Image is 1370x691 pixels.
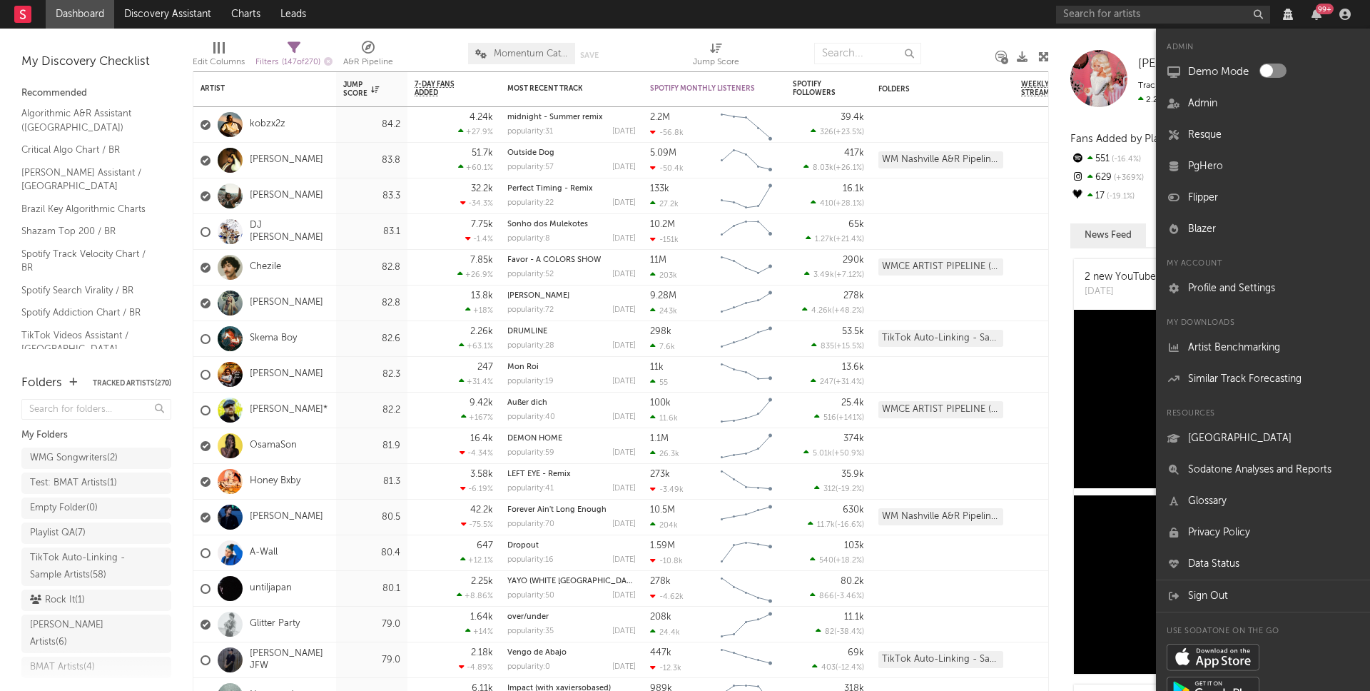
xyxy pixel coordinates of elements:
[21,427,171,444] div: My Folders
[693,36,739,77] div: Jump Score
[650,163,684,173] div: -50.4k
[343,509,400,526] div: 80.5
[821,343,834,350] span: 835
[714,571,778,607] svg: Chart title
[415,80,472,97] span: 7-Day Fans Added
[507,577,641,585] a: YAYO (WHITE [GEOGRAPHIC_DATA])
[841,470,864,479] div: 35.9k
[806,234,864,243] div: ( )
[507,542,539,550] a: Dropout
[848,220,864,229] div: 65k
[343,188,400,205] div: 83.3
[650,398,671,408] div: 100k
[21,523,171,544] a: Playlist QA(7)
[507,328,547,336] a: DRUMLINE
[30,592,85,609] div: Rock It ( 1 )
[507,613,549,621] a: over/under
[803,163,864,172] div: ( )
[650,184,669,193] div: 133k
[612,128,636,136] div: [DATE]
[1156,119,1370,151] a: Resque
[714,500,778,535] svg: Chart title
[714,107,778,143] svg: Chart title
[30,450,118,467] div: WMG Songwriters ( 2 )
[1085,270,1188,285] div: 2 new YouTube videos
[21,106,157,135] a: Algorithmic A&R Assistant ([GEOGRAPHIC_DATA])
[507,399,636,407] div: Außer dich
[836,236,862,243] span: +21.4 %
[21,283,157,298] a: Spotify Search Virality / BR
[836,128,862,136] span: +23.5 %
[1156,39,1370,56] div: Admin
[1112,174,1144,182] span: +369 %
[802,306,864,315] div: ( )
[459,341,493,350] div: +63.1 %
[714,357,778,393] svg: Chart title
[21,328,157,357] a: TikTok Videos Assistant / [GEOGRAPHIC_DATA]
[460,448,493,458] div: -4.34 %
[250,220,329,244] a: DJ [PERSON_NAME]
[650,505,675,515] div: 10.5M
[714,250,778,286] svg: Chart title
[808,520,864,529] div: ( )
[842,327,864,336] div: 53.5k
[1138,81,1224,90] span: Tracking Since: [DATE]
[30,550,131,584] div: TikTok Auto-Linking - Sample Artists ( 58 )
[843,291,864,301] div: 278k
[1156,151,1370,182] a: PgHero
[21,305,157,321] a: Spotify Addiction Chart / BR
[1138,96,1222,104] span: 2.28k fans this week
[507,292,569,300] a: [PERSON_NAME]
[714,535,778,571] svg: Chart title
[507,378,554,385] div: popularity: 19
[507,449,554,457] div: popularity: 59
[21,201,157,217] a: Brazil Key Algorithmic Charts
[650,199,679,208] div: 27.2k
[465,306,493,315] div: +18 %
[343,473,400,490] div: 81.3
[21,448,171,469] a: WMG Songwriters(2)
[1138,58,1234,70] span: [PERSON_NAME]
[1021,80,1071,97] span: Weekly US Streams
[458,163,493,172] div: +60.1 %
[507,256,636,264] div: Favor - A COLORS SHOW
[1156,580,1370,612] a: Sign Out
[250,547,278,559] a: A-Wall
[507,221,588,228] a: Sonho dos Mulekotes
[21,657,171,678] a: BMAT Artists(4)
[471,220,493,229] div: 7.75k
[650,256,666,265] div: 11M
[612,556,636,564] div: [DATE]
[201,84,308,93] div: Artist
[1156,273,1370,304] a: Profile and Settings
[1156,423,1370,454] a: [GEOGRAPHIC_DATA]
[507,470,636,478] div: LEFT EYE - Remix
[21,54,171,71] div: My Discovery Checklist
[470,434,493,443] div: 16.4k
[650,306,677,316] div: 243k
[507,199,554,207] div: popularity: 22
[343,331,400,348] div: 82.6
[813,164,833,172] span: 8.03k
[477,541,493,550] div: 647
[841,398,864,408] div: 25.4k
[250,440,297,452] a: OsamaSon
[838,485,862,493] span: -19.2 %
[612,235,636,243] div: [DATE]
[21,498,171,519] a: Empty Folder(0)
[507,221,636,228] div: Sonho dos Mulekotes
[836,378,862,386] span: +31.4 %
[250,297,323,309] a: [PERSON_NAME]
[250,475,300,488] a: Honey Bxby
[250,190,323,202] a: [PERSON_NAME]
[1085,285,1188,299] div: [DATE]
[507,577,636,585] div: YAYO (WHITE PARIS)
[507,363,636,371] div: Mon Roi
[1156,315,1370,332] div: My Downloads
[1156,485,1370,517] a: Glossary
[21,615,171,653] a: [PERSON_NAME] Artists(6)
[834,450,862,458] span: +50.9 %
[714,178,778,214] svg: Chart title
[507,399,547,407] a: Außer dich
[21,165,157,194] a: [PERSON_NAME] Assistant / [GEOGRAPHIC_DATA]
